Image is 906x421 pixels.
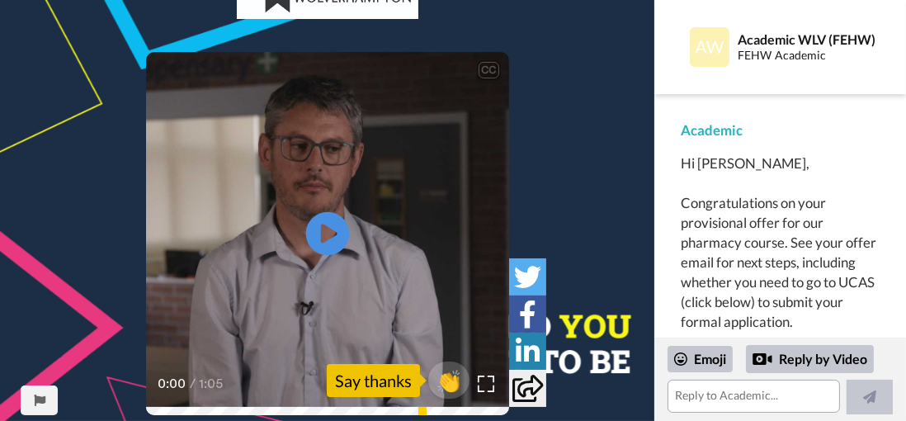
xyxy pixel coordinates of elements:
img: Full screen [478,376,494,392]
div: CC [479,62,499,78]
span: 1:05 [199,374,228,394]
div: Reply by Video [753,349,772,369]
button: 👏 [428,362,470,399]
div: Emoji [668,346,733,372]
div: FEHW Academic [738,49,879,63]
div: Academic [681,121,880,140]
div: Hi [PERSON_NAME], Congratulations on your provisional offer for our pharmacy course. See your off... [681,154,880,371]
div: Say thanks [327,364,420,397]
div: Reply by Video [746,345,874,373]
span: 0:00 [158,374,186,394]
div: Academic WLV (FEHW) [738,31,879,47]
span: 👏 [428,367,470,394]
span: / [190,374,196,394]
img: Profile Image [690,27,729,67]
